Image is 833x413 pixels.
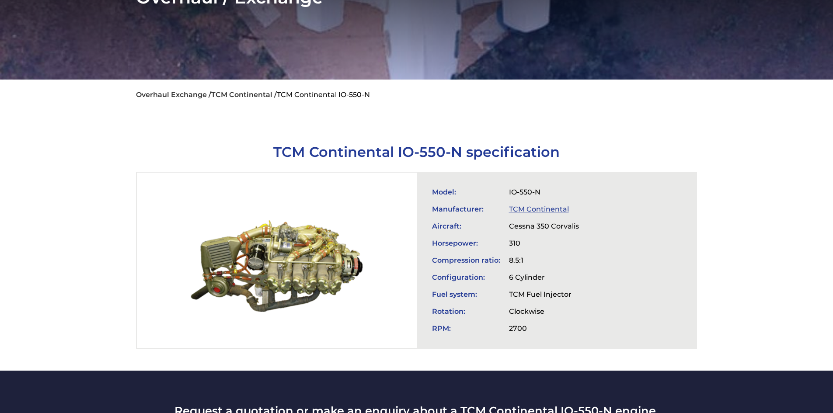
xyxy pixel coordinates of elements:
li: TCM Continental IO-550-N [277,90,370,99]
td: 310 [505,235,583,252]
td: IO-550-N [505,184,583,201]
td: Rotation: [428,303,505,320]
td: Compression ratio: [428,252,505,269]
td: Clockwise [505,303,583,320]
td: TCM Fuel Injector [505,286,583,303]
a: TCM Continental [509,205,569,213]
a: TCM Continental / [211,90,277,99]
td: Fuel system: [428,286,505,303]
h1: TCM Continental IO-550-N specification [136,143,697,160]
td: Model: [428,184,505,201]
td: RPM: [428,320,505,337]
td: Aircraft: [428,218,505,235]
td: 8.5:1 [505,252,583,269]
td: 2700 [505,320,583,337]
a: Overhaul Exchange / [136,90,211,99]
td: 6 Cylinder [505,269,583,286]
td: Horsepower: [428,235,505,252]
td: Cessna 350 Corvalis [505,218,583,235]
td: Manufacturer: [428,201,505,218]
td: Configuration: [428,269,505,286]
